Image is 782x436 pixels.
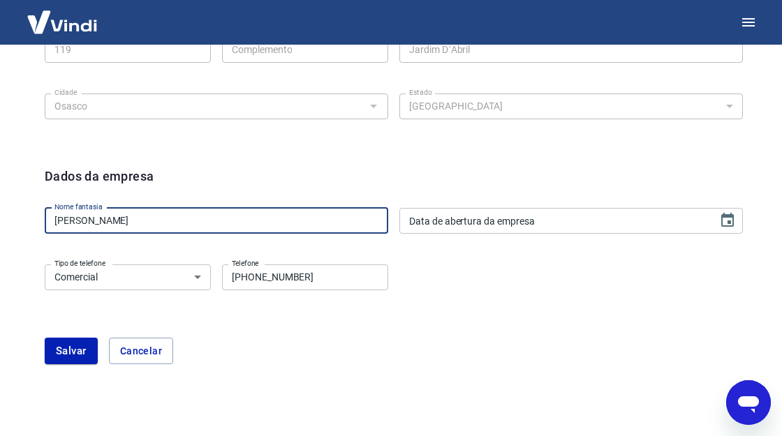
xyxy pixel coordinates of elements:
img: Vindi [17,1,108,43]
label: Telefone [232,258,259,269]
button: Cancelar [109,338,173,364]
label: Estado [409,87,432,98]
label: Cidade [54,87,77,98]
h6: Dados da empresa [45,167,154,202]
label: Tipo de telefone [54,258,105,269]
button: Choose date [714,206,742,234]
input: DD/MM/YYYY [399,208,708,234]
input: Digite aqui algumas palavras para buscar a cidade [49,98,361,115]
button: Salvar [45,338,98,364]
iframe: Button to launch messaging window [726,380,771,425]
label: Nome fantasia [54,202,103,212]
